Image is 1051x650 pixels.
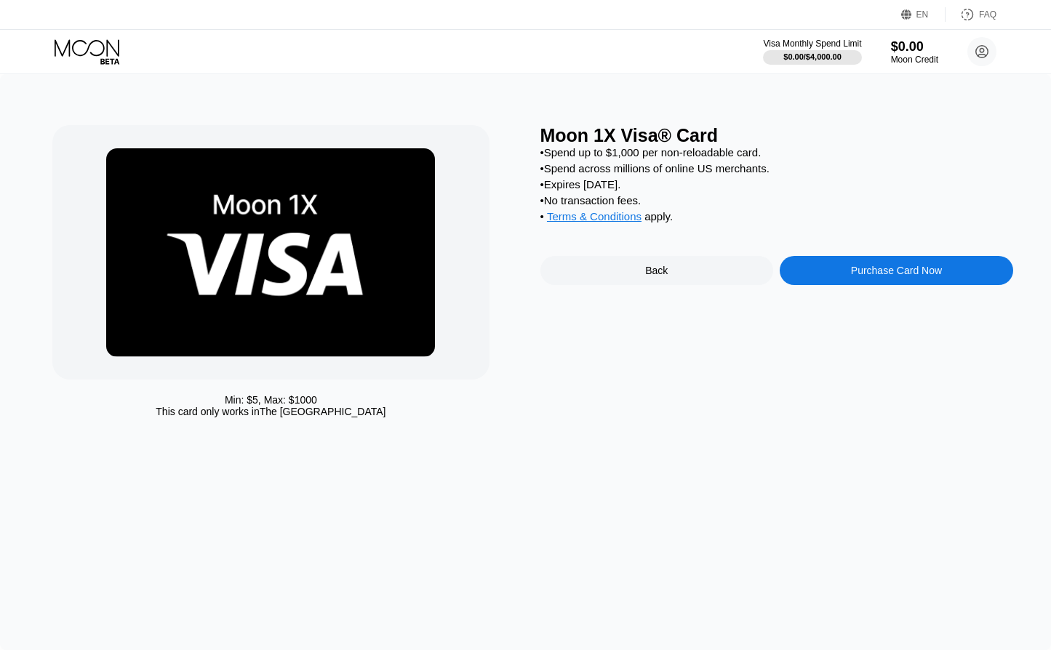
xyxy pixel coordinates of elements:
div: Purchase Card Now [780,256,1013,285]
div: • Spend up to $1,000 per non-reloadable card. [540,146,1013,159]
div: $0.00Moon Credit [891,39,938,65]
div: FAQ [979,9,996,20]
div: EN [916,9,929,20]
div: Visa Monthly Spend Limit [763,39,861,49]
div: Terms & Conditions [547,210,642,226]
div: Moon Credit [891,55,938,65]
div: $0.00 / $4,000.00 [783,52,842,61]
div: Min: $ 5 , Max: $ 1000 [225,394,317,406]
div: Back [540,256,774,285]
div: • Expires [DATE]. [540,178,1013,190]
div: $0.00 [891,39,938,55]
div: FAQ [946,7,996,22]
span: Terms & Conditions [547,210,642,222]
div: • No transaction fees. [540,194,1013,206]
div: EN [901,7,946,22]
div: • apply . [540,210,1013,226]
div: Back [645,265,668,276]
div: Moon 1X Visa® Card [540,125,1013,146]
div: • Spend across millions of online US merchants. [540,162,1013,174]
div: Visa Monthly Spend Limit$0.00/$4,000.00 [763,39,861,65]
div: Purchase Card Now [851,265,942,276]
div: This card only works in The [GEOGRAPHIC_DATA] [156,406,385,417]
